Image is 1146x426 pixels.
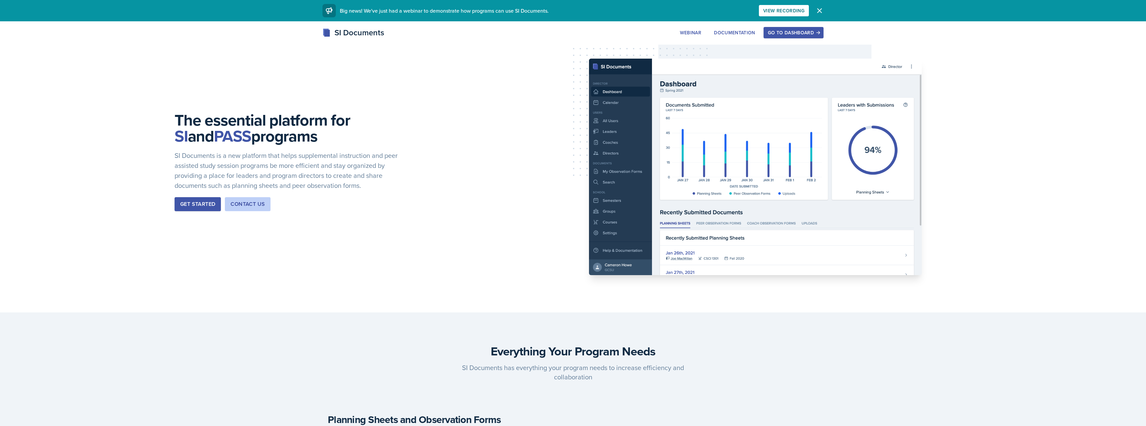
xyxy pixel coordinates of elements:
[340,7,549,14] span: Big news! We've just had a webinar to demonstrate how programs can use SI Documents.
[768,30,819,35] div: Go to Dashboard
[680,30,701,35] div: Webinar
[175,197,221,211] button: Get Started
[759,5,809,16] button: View Recording
[231,200,265,208] div: Contact Us
[328,344,818,358] h3: Everything Your Program Needs
[676,27,706,38] button: Webinar
[710,27,760,38] button: Documentation
[180,200,215,208] div: Get Started
[322,27,384,39] div: SI Documents
[445,363,701,382] p: SI Documents has everything your program needs to increase efficiency and collaboration
[225,197,271,211] button: Contact Us
[764,27,824,38] button: Go to Dashboard
[714,30,755,35] div: Documentation
[328,414,568,426] h4: Planning Sheets and Observation Forms
[763,8,805,13] div: View Recording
